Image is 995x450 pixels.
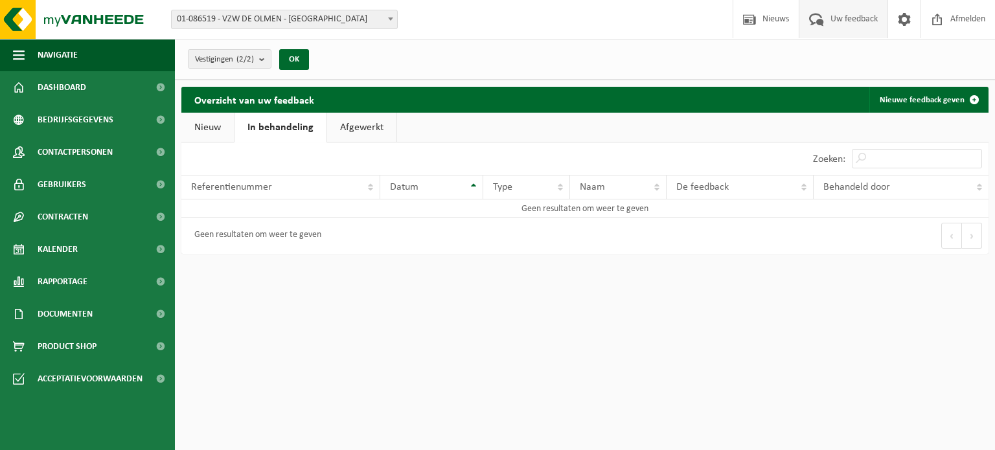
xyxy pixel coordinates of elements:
[38,104,113,136] span: Bedrijfsgegevens
[181,87,327,112] h2: Overzicht van uw feedback
[813,154,845,164] label: Zoeken:
[181,199,989,218] td: Geen resultaten om weer te geven
[823,182,890,192] span: Behandeld door
[234,113,326,142] a: In behandeling
[188,224,321,247] div: Geen resultaten om weer te geven
[38,363,143,395] span: Acceptatievoorwaarden
[962,223,982,249] button: Next
[38,71,86,104] span: Dashboard
[38,39,78,71] span: Navigatie
[236,55,254,63] count: (2/2)
[38,201,88,233] span: Contracten
[941,223,962,249] button: Previous
[38,136,113,168] span: Contactpersonen
[191,182,272,192] span: Referentienummer
[38,168,86,201] span: Gebruikers
[38,330,97,363] span: Product Shop
[676,182,729,192] span: De feedback
[38,298,93,330] span: Documenten
[181,113,234,142] a: Nieuw
[172,10,397,28] span: 01-086519 - VZW DE OLMEN - SINT-NIKLAAS
[38,233,78,265] span: Kalender
[279,49,309,70] button: OK
[869,87,987,113] a: Nieuwe feedback geven
[390,182,418,192] span: Datum
[195,50,254,69] span: Vestigingen
[38,265,87,298] span: Rapportage
[580,182,605,192] span: Naam
[493,182,512,192] span: Type
[188,49,271,69] button: Vestigingen(2/2)
[327,113,396,142] a: Afgewerkt
[171,10,398,29] span: 01-086519 - VZW DE OLMEN - SINT-NIKLAAS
